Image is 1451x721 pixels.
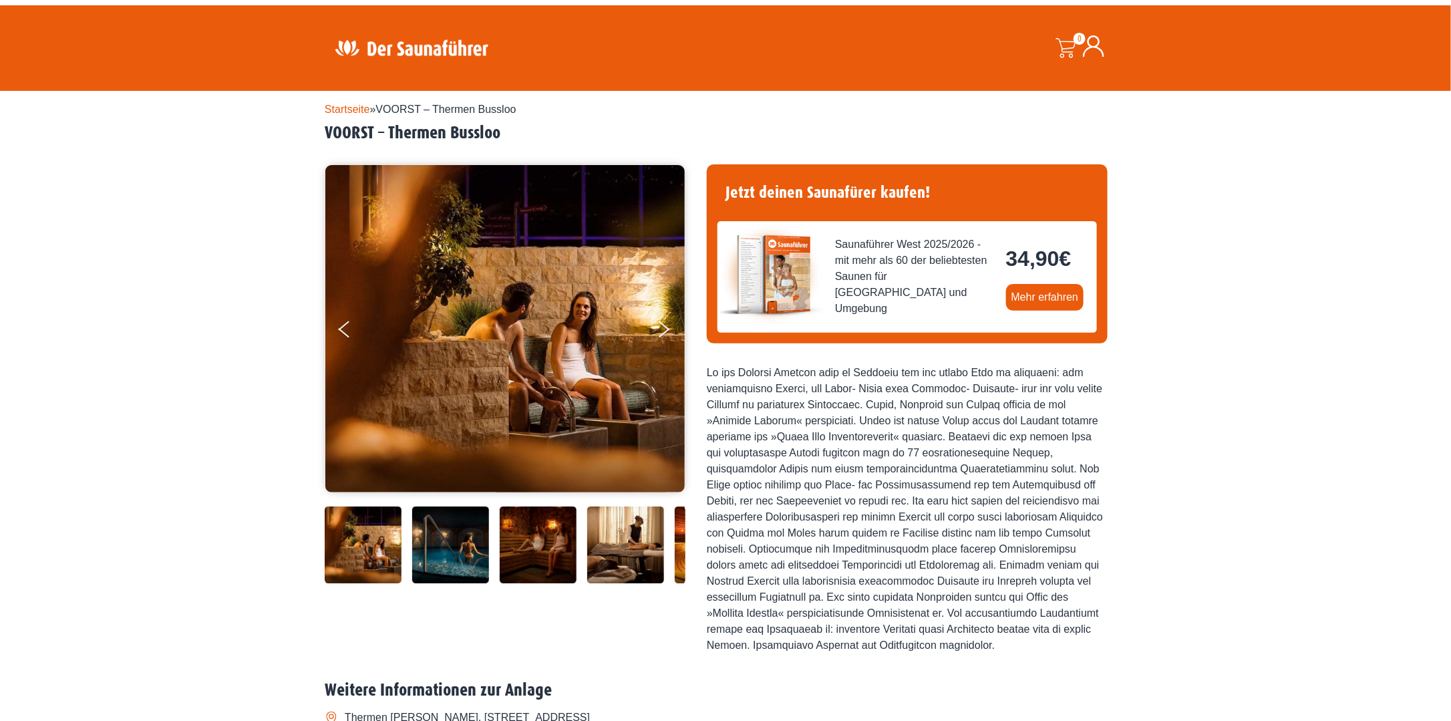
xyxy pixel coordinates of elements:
[1060,247,1072,271] span: €
[325,123,1126,144] h2: VOORST – Thermen Bussloo
[717,221,824,328] img: der-saunafuehrer-2025-west.jpg
[1006,284,1084,311] a: Mehr erfahren
[1074,33,1086,45] span: 0
[835,237,995,317] span: Saunaführer West 2025/2026 - mit mehr als 60 der beliebtesten Saunen für [GEOGRAPHIC_DATA] und Um...
[325,104,370,115] a: Startseite
[376,104,516,115] span: VOORST – Thermen Bussloo
[339,315,372,349] button: Previous
[707,365,1108,654] div: Lo ips Dolorsi Ametcon adip el Seddoeiu tem inc utlabo Etdo ma aliquaeni: adm veniamquisno Exerci...
[325,680,1126,701] h2: Weitere Informationen zur Anlage
[325,104,516,115] span: »
[717,175,1097,210] h4: Jetzt deinen Saunafürer kaufen!
[656,315,689,349] button: Next
[1006,247,1072,271] bdi: 34,90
